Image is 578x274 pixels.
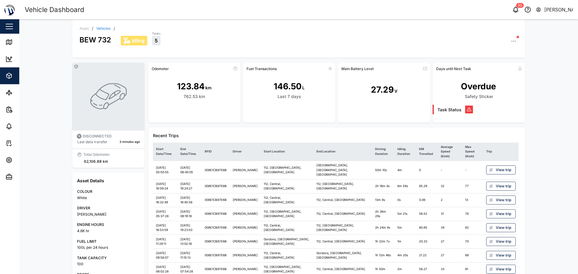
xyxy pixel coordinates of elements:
[177,80,205,93] div: 123.84
[486,251,516,260] a: View trip
[177,235,202,248] td: [DATE] 13:02:18
[152,31,160,46] a: Tasks5
[438,179,462,193] td: 32
[84,159,108,165] div: 62,106.88 km
[372,193,394,207] td: 13m 9s
[79,31,111,45] div: BEW 732
[202,221,230,235] td: 008E1CB87E6B
[77,245,140,251] div: 100L per 24 hours
[496,182,511,190] span: View trip
[313,248,372,262] td: Gordons, [GEOGRAPHIC_DATA], [GEOGRAPHIC_DATA]
[155,38,158,43] span: 5
[516,3,524,8] div: 50
[25,5,84,15] div: Vehicle Dashboard
[205,85,212,91] div: km
[433,106,525,113] a: Task Status
[261,193,313,207] td: 112, Central, [GEOGRAPHIC_DATA]
[202,248,230,262] td: 008E1CB87E6B
[177,161,202,180] td: [DATE] 06:45:05
[202,161,230,180] td: 008E1CB87E6B
[16,157,37,163] div: Settings
[313,193,372,207] td: 112, Central, [GEOGRAPHIC_DATA]
[16,39,29,45] div: Map
[372,179,394,193] td: 2h 18m 4s
[496,237,511,246] span: View trip
[153,221,177,235] td: [DATE] 16:53:59
[438,235,462,248] td: 27
[496,251,511,260] span: View trip
[261,235,313,248] td: Gordons, [GEOGRAPHIC_DATA], [GEOGRAPHIC_DATA]
[77,261,140,267] div: 100
[416,161,438,180] td: 0
[77,228,140,234] div: 4.6K hr
[313,161,372,180] td: [GEOGRAPHIC_DATA], [GEOGRAPHIC_DATA], [GEOGRAPHIC_DATA]
[153,143,177,161] th: Start Date/Time
[120,140,140,144] div: 3 minutes ago
[496,166,511,174] span: View trip
[313,207,372,221] td: 112, Central, [GEOGRAPHIC_DATA]
[230,179,261,193] td: [PERSON_NAME]
[177,193,202,207] td: [DATE] 16:45:58
[113,26,115,31] div: /
[89,77,128,115] img: VEHICLE photo
[462,235,483,248] td: 70
[77,177,140,184] div: Asset Details
[394,221,416,235] td: 5m
[371,83,394,96] div: 27.29
[77,189,140,195] div: COLOUR
[436,66,471,71] div: Days until Next Task
[77,212,140,217] div: [PERSON_NAME]
[153,179,177,193] td: [DATE] 16:59:24
[486,165,516,174] a: View trip
[230,193,261,207] td: [PERSON_NAME]
[438,207,462,221] td: 31
[372,207,394,221] td: 2h 36m 29s
[77,222,140,228] div: ENGINE HOURS
[16,72,34,79] div: Assets
[16,106,36,113] div: Reports
[230,161,261,180] td: [PERSON_NAME]
[394,161,416,180] td: 4m
[313,235,372,248] td: 112, Central, [GEOGRAPHIC_DATA]
[3,3,16,16] img: Main Logo
[462,248,483,262] td: 68
[77,255,140,261] div: TANK CAPACITY
[394,179,416,193] td: 6m 59s
[416,179,438,193] td: 65.29
[465,93,493,100] div: Safety Sticker
[261,179,313,193] td: 112, Central, [GEOGRAPHIC_DATA]
[438,193,462,207] td: 2
[438,161,462,180] td: -
[83,134,112,139] div: DISCONNECTED
[153,132,520,139] div: Recent Trips
[372,161,394,180] td: 50m 10s
[230,221,261,235] td: [PERSON_NAME]
[416,143,438,161] th: KM Travelled
[372,235,394,248] td: 1h 32m 7s
[394,193,416,207] td: 0s
[230,207,261,221] td: [PERSON_NAME]
[394,207,416,221] td: 5m 21s
[77,139,107,145] div: Last data transfer
[416,235,438,248] td: 20.33
[462,161,483,180] td: -
[462,179,483,193] td: 77
[177,207,202,221] td: [DATE] 08:19:18
[274,80,302,93] div: 146.50
[16,123,34,130] div: Alarms
[92,26,93,31] div: /
[202,179,230,193] td: 008E1CB87E6B
[202,235,230,248] td: 008E1CB87E6B
[496,223,511,232] span: View trip
[438,221,462,235] td: 34
[394,143,416,161] th: Idling Duration
[486,223,516,232] a: View trip
[486,209,516,218] a: View trip
[261,143,313,161] th: Start Location
[153,161,177,180] td: [DATE] 05:50:55
[486,265,516,274] a: View trip
[230,143,261,161] th: Driver
[544,6,573,14] div: [PERSON_NAME]
[372,143,394,161] th: Driving Duration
